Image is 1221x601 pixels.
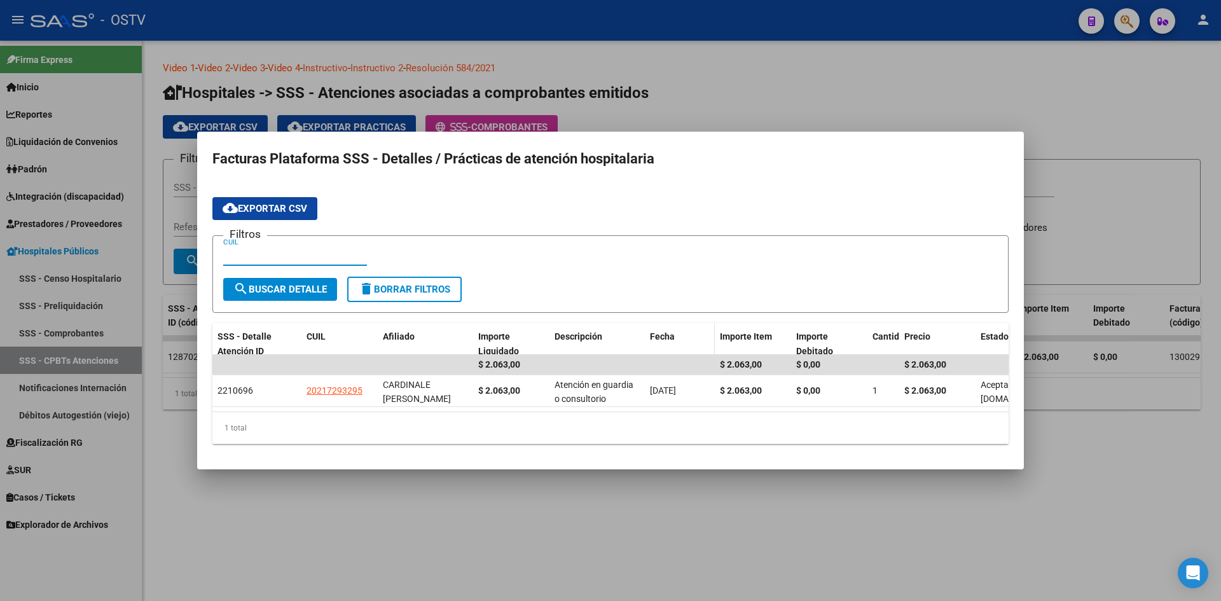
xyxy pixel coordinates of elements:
div: 1 total [212,412,1009,444]
button: Buscar Detalle [223,278,337,301]
span: Descripción [555,331,602,342]
strong: $ 0,00 [796,385,820,396]
span: Importe Debitado [796,331,833,356]
span: Buscar Detalle [233,284,327,295]
strong: $ 2.063,00 [478,385,520,396]
datatable-header-cell: Cantidad [867,323,899,365]
mat-icon: search [233,281,249,296]
mat-icon: cloud_download [223,200,238,216]
span: CUIL [307,331,326,342]
span: 2210696 [217,385,253,396]
span: Atención en guardia o consultorio externo. [555,380,633,419]
datatable-header-cell: Precio [899,323,976,365]
span: Afiliado [383,331,415,342]
span: Cantidad [873,331,909,342]
mat-icon: delete [359,281,374,296]
datatable-header-cell: Afiliado [378,323,473,365]
span: 1 [873,385,878,396]
div: Open Intercom Messenger [1178,558,1208,588]
datatable-header-cell: SSS - Detalle Atención ID [212,323,301,365]
span: Importe Liquidado [478,331,519,356]
h3: Filtros [223,226,267,242]
span: $ 2.063,00 [720,359,762,370]
span: SSS - Detalle Atención ID [217,331,272,356]
datatable-header-cell: Importe Debitado [791,323,867,365]
datatable-header-cell: Descripción [549,323,645,365]
button: Exportar CSV [212,197,317,220]
span: Aceptada por O.Social [981,380,1049,404]
span: Borrar Filtros [359,284,450,295]
span: $ 2.063,00 [904,359,946,370]
span: $ 0,00 [796,359,820,370]
button: Borrar Filtros [347,277,462,302]
h2: Facturas Plataforma SSS - Detalles / Prácticas de atención hospitalaria [212,147,1009,171]
span: Exportar CSV [223,203,307,214]
span: Precio [904,331,930,342]
span: Fecha [650,331,675,342]
strong: $ 2.063,00 [904,385,946,396]
span: Estado [981,331,1009,342]
datatable-header-cell: CUIL [301,323,378,365]
datatable-header-cell: Estado [976,323,1071,365]
span: $ 2.063,00 [478,359,520,370]
span: 20217293295 [307,385,362,396]
datatable-header-cell: Importe Liquidado [473,323,549,365]
datatable-header-cell: Importe Item [715,323,791,365]
strong: $ 2.063,00 [720,385,762,396]
span: [DATE] [650,385,676,396]
span: Importe Item [720,331,772,342]
datatable-header-cell: Fecha [645,323,715,365]
span: CARDINALE [PERSON_NAME] [383,380,451,404]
